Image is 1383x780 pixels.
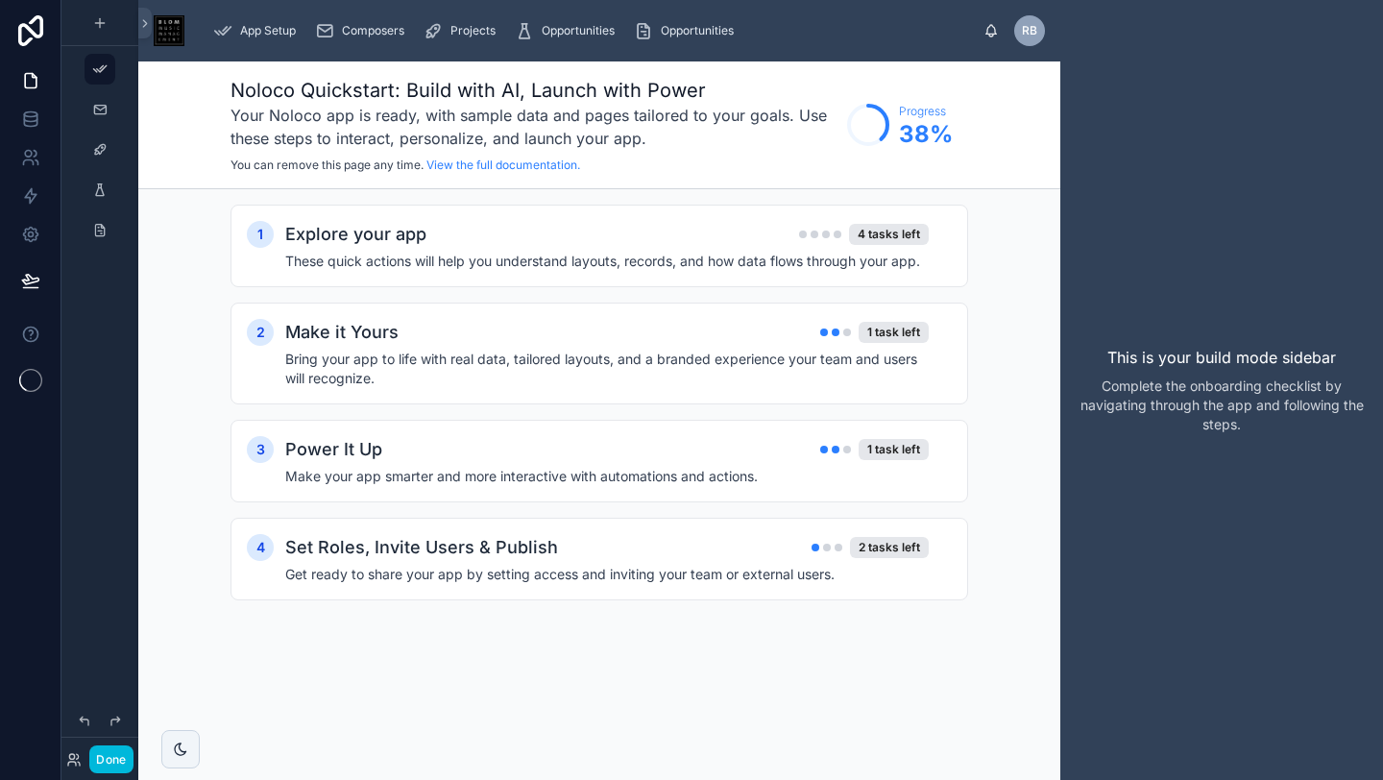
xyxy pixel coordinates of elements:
h3: Your Noloco app is ready, with sample data and pages tailored to your goals. Use these steps to i... [230,104,837,150]
a: App Setup [207,13,309,48]
h1: Noloco Quickstart: Build with AI, Launch with Power [230,77,837,104]
img: App logo [154,15,184,46]
div: scrollable content [200,10,983,52]
span: Opportunities [542,23,615,38]
a: Opportunities [628,13,747,48]
a: Composers [309,13,418,48]
span: Opportunities [661,23,734,38]
p: Complete the onboarding checklist by navigating through the app and following the steps. [1076,377,1368,434]
a: Projects [418,13,509,48]
span: You can remove this page any time. [230,158,424,172]
p: This is your build mode sidebar [1107,346,1336,369]
span: Composers [342,23,404,38]
a: Opportunities [509,13,628,48]
button: Done [89,745,133,773]
span: RB [1022,23,1037,38]
a: View the full documentation. [426,158,580,172]
span: Progress [899,104,953,119]
span: Projects [450,23,496,38]
span: App Setup [240,23,296,38]
span: 38 % [899,119,953,150]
